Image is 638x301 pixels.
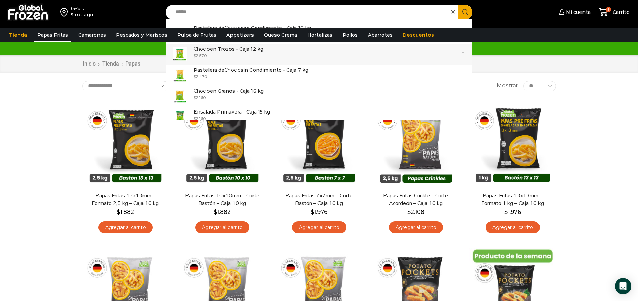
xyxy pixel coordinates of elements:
span: Mi cuenta [564,9,591,16]
div: Enviar a [70,6,93,11]
a: Agregar al carrito: “Papas Fritas Crinkle - Corte Acordeón - Caja 10 kg” [389,221,443,234]
span: $ [194,116,196,121]
a: Camarones [75,29,109,42]
a: 3 Carrito [597,4,631,20]
span: $ [194,95,196,100]
nav: Breadcrumb [82,60,140,68]
a: Papas Fritas 7x7mm – Corte Bastón – Caja 10 kg [280,192,358,207]
img: address-field-icon.svg [60,6,70,18]
a: Agregar al carrito: “Papas Fritas 13x13mm - Formato 1 kg - Caja 10 kg” [486,221,540,234]
a: Ensalada Primavera - Caja 15 kg $2.160 [166,106,472,127]
a: Agregar al carrito: “Papas Fritas 10x10mm - Corte Bastón - Caja 10 kg” [195,221,249,234]
p: en Granos - Caja 16 kg [194,87,264,95]
strong: Choclo [224,25,241,31]
bdi: 1.976 [311,209,327,215]
a: Pulpa de Frutas [174,29,220,42]
span: 3 [606,7,611,12]
bdi: 1.976 [504,209,521,215]
p: Ensalada Primavera - Caja 15 kg [194,108,270,116]
a: Pastelera deChoclosin Condimiento - Caja 7 kg $2.470 [166,65,472,85]
select: Pedido de la tienda [82,81,169,91]
a: Pollos [339,29,361,42]
strong: Choclo [194,88,210,94]
a: Abarrotes [365,29,396,42]
a: Queso Crema [261,29,301,42]
span: $ [194,74,196,79]
bdi: 2.470 [194,74,207,79]
strong: Choclo [224,67,241,73]
a: Appetizers [223,29,257,42]
a: Papas Fritas [34,29,71,42]
bdi: 2.570 [194,53,207,58]
div: Santiago [70,11,93,18]
span: Mostrar [497,82,518,90]
bdi: 2.160 [194,116,206,121]
span: $ [117,209,120,215]
a: Mi cuenta [557,5,591,19]
p: Pastelera de sin Condimiento - Caja 7 kg [194,66,308,74]
h1: Papas [125,60,140,67]
bdi: 1.882 [117,209,134,215]
p: en Trozos - Caja 12 kg [194,45,263,53]
span: $ [407,209,411,215]
strong: Choclo [194,46,210,52]
a: Tienda [102,60,119,68]
a: Descuentos [399,29,437,42]
a: Papas Fritas Crinkle – Corte Acordeón – Caja 10 kg [377,192,455,207]
a: Pescados y Mariscos [113,29,171,42]
a: Agregar al carrito: “Papas Fritas 7x7mm - Corte Bastón - Caja 10 kg” [292,221,346,234]
a: Papas Fritas 13x13mm – Formato 1 kg – Caja 10 kg [474,192,551,207]
bdi: 2.108 [407,209,424,215]
span: Carrito [611,9,630,16]
a: Chocloen Trozos - Caja 12 kg $2.570 [166,44,472,65]
a: Hortalizas [304,29,336,42]
span: $ [194,53,196,58]
span: $ [311,209,314,215]
button: Search button [458,5,472,19]
a: Tienda [6,29,30,42]
span: $ [504,209,508,215]
p: Pastelera de con Condimento - Caja 10 kg [194,24,311,32]
bdi: 1.882 [214,209,231,215]
a: Pastelera deChoclocon Condimento - Caja 10 kg $2.780 [166,23,472,44]
a: Papas Fritas 10x10mm – Corte Bastón – Caja 10 kg [183,192,261,207]
a: Papas Fritas 13x13mm – Formato 2,5 kg – Caja 10 kg [86,192,164,207]
a: Agregar al carrito: “Papas Fritas 13x13mm - Formato 2,5 kg - Caja 10 kg” [98,221,153,234]
div: Open Intercom Messenger [615,278,631,294]
a: Chocloen Granos - Caja 16 kg $2.160 [166,85,472,106]
bdi: 2.160 [194,95,206,100]
span: $ [214,209,217,215]
a: Inicio [82,60,96,68]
